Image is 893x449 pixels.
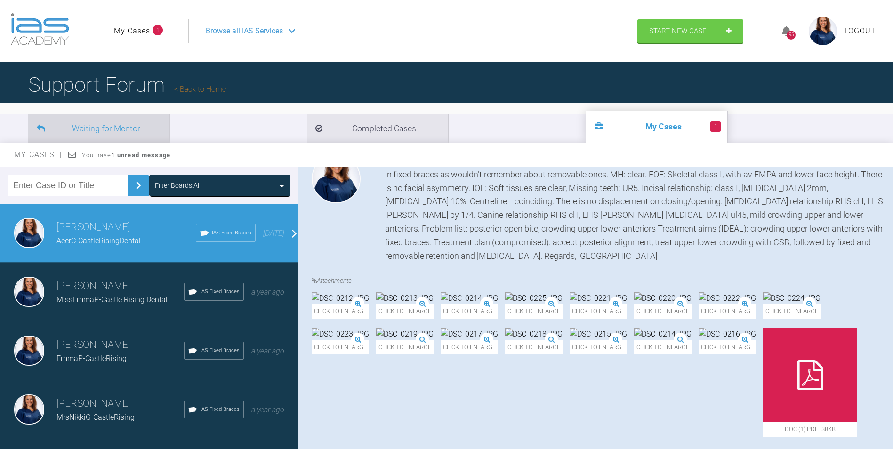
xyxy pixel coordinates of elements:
img: Kinga Maciejewska [14,277,44,307]
span: Click to enlarge [312,304,369,319]
input: Enter Case ID or Title [8,175,128,196]
span: a year ago [251,346,284,355]
span: My Cases [14,150,63,159]
li: Waiting for Mentor [28,114,169,143]
span: a year ago [251,288,284,297]
span: Click to enlarge [376,340,434,355]
img: Kinga Maciejewska [312,154,361,203]
span: Click to enlarge [441,340,498,355]
div: 95 [787,31,796,40]
img: DSC_0223.JPG [312,328,369,340]
img: DSC_0218.JPG [505,328,563,340]
img: DSC_0221.JPG [570,292,627,305]
img: DSC_0222.JPG [699,292,756,305]
span: Click to enlarge [699,340,756,355]
img: DSC_0224.JPG [763,292,821,305]
span: 1 [710,121,721,132]
li: Completed Cases [307,114,448,143]
a: My Cases [114,25,150,37]
h4: Attachments [312,275,886,286]
img: DSC_0212.JPG [312,292,369,305]
img: logo-light.3e3ef733.png [11,13,69,45]
span: a year ago [251,405,284,414]
img: chevronRight.28bd32b0.svg [131,178,146,193]
h3: [PERSON_NAME] [56,337,184,353]
img: DSC_0217.JPG [441,328,498,340]
span: [DATE] [263,229,284,238]
span: 1 [153,25,163,35]
span: Click to enlarge [634,340,692,355]
strong: 1 unread message [111,152,170,159]
img: DSC_0214.JPG [441,292,498,305]
span: IAS Fixed Braces [200,405,240,414]
span: Click to enlarge [634,304,692,319]
span: You have [82,152,171,159]
span: AcerC-CastleRisingDental [56,236,141,245]
span: Start New Case [649,27,707,35]
h3: [PERSON_NAME] [56,219,196,235]
img: DSC_0214.JPG [634,328,692,340]
span: Click to enlarge [505,304,563,319]
img: DSC_0225.JPG [505,292,563,305]
span: Click to enlarge [441,304,498,319]
img: DSC_0220.JPG [634,292,692,305]
span: Click to enlarge [312,340,369,355]
span: doc (1).pdf - 38KB [763,422,857,437]
div: Filter Boards: All [155,180,201,191]
a: Back to Home [174,85,226,94]
span: Click to enlarge [570,340,627,355]
img: profile.png [809,17,837,45]
span: Click to enlarge [699,304,756,319]
img: DSC_0219.JPG [376,328,434,340]
img: Kinga Maciejewska [14,218,44,248]
img: Kinga Maciejewska [14,394,44,425]
span: Click to enlarge [505,340,563,355]
span: MrsNikkiG-CastleRising [56,413,135,422]
img: DSC_0213.JPG [376,292,434,305]
a: Logout [845,25,876,37]
span: IAS Fixed Braces [200,346,240,355]
span: Click to enlarge [376,304,434,319]
img: DSC_0215.JPG [570,328,627,340]
span: IAS Fixed Braces [212,229,251,237]
span: IAS Fixed Braces [200,288,240,296]
h3: [PERSON_NAME] [56,278,184,294]
h1: Support Forum [28,68,226,101]
span: Click to enlarge [570,304,627,319]
span: Browse all IAS Services [206,25,283,37]
span: EmmaP-CastleRising [56,354,127,363]
span: MissEmmaP-Castle Rising Dental [56,295,168,304]
li: My Cases [586,111,727,143]
img: Kinga Maciejewska [14,336,44,366]
span: Click to enlarge [763,304,821,319]
h3: [PERSON_NAME] [56,396,184,412]
a: Start New Case [637,19,743,43]
img: DSC_0216.JPG [699,328,756,340]
div: Hello, Please find enclosed photographs below. Mr [PERSON_NAME], age [DEMOGRAPHIC_DATA], has neve... [385,154,886,263]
